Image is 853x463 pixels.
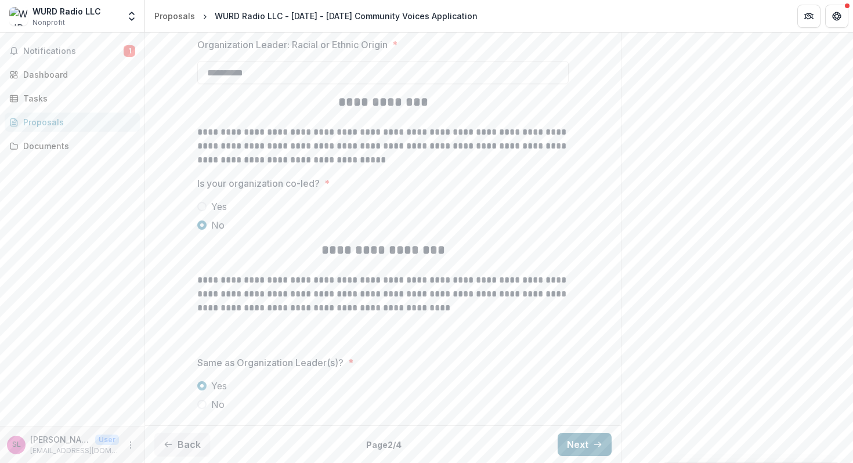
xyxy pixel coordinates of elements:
[197,176,320,190] p: Is your organization co-led?
[366,439,402,451] p: Page 2 / 4
[5,42,140,60] button: Notifications1
[23,116,131,128] div: Proposals
[23,68,131,81] div: Dashboard
[5,65,140,84] a: Dashboard
[150,8,200,24] a: Proposals
[30,446,119,456] p: [EMAIL_ADDRESS][DOMAIN_NAME]
[150,8,482,24] nav: breadcrumb
[154,433,210,456] button: Back
[23,92,131,104] div: Tasks
[211,218,225,232] span: No
[211,379,227,393] span: Yes
[211,397,225,411] span: No
[197,356,344,370] p: Same as Organization Leader(s)?
[32,5,101,17] div: WURD Radio LLC
[825,5,848,28] button: Get Help
[95,435,119,445] p: User
[215,10,478,22] div: WURD Radio LLC - [DATE] - [DATE] Community Voices Application
[558,433,612,456] button: Next
[5,113,140,132] a: Proposals
[23,140,131,152] div: Documents
[23,46,124,56] span: Notifications
[9,7,28,26] img: WURD Radio LLC
[211,200,227,214] span: Yes
[124,45,135,57] span: 1
[30,433,91,446] p: [PERSON_NAME]
[154,10,195,22] div: Proposals
[5,89,140,108] a: Tasks
[124,5,140,28] button: Open entity switcher
[124,438,138,452] button: More
[32,17,65,28] span: Nonprofit
[197,38,388,52] p: Organization Leader: Racial or Ethnic Origin
[5,136,140,155] a: Documents
[12,441,21,448] div: Sara Lomax-Reese
[797,5,821,28] button: Partners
